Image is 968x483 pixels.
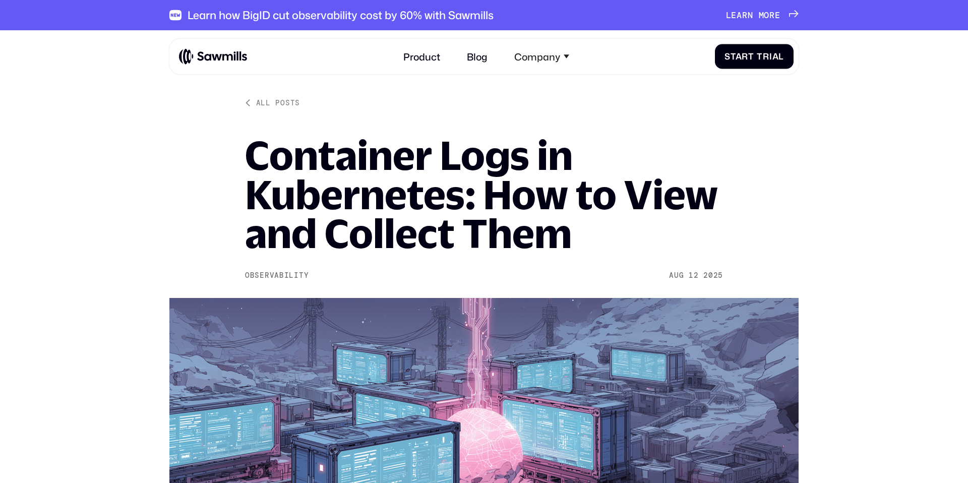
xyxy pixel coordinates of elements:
a: Start Trial [715,44,794,69]
h1: Container Logs in Kubernetes: How to View and Collect Them [245,136,723,253]
div: Learn how BigID cut observability cost by 60% with Sawmills [188,9,494,22]
a: Blog [460,43,495,70]
div: 2025 [703,271,723,280]
a: All posts [245,98,300,107]
div: Company [514,50,560,62]
a: Product [396,43,448,70]
div: Start Trial [724,51,784,62]
div: Learn more [726,10,780,20]
div: 12 [689,271,698,280]
div: Observability [245,271,309,280]
a: Learn more [726,10,799,20]
div: Aug [669,271,684,280]
div: All posts [256,98,300,107]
